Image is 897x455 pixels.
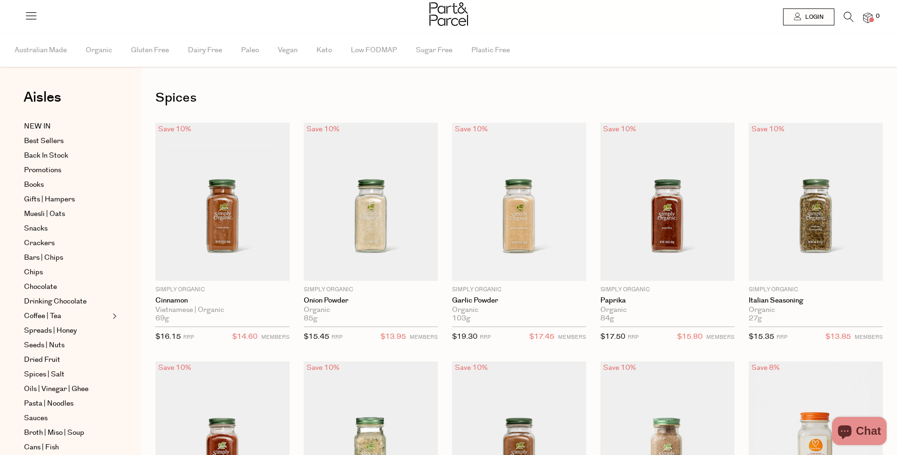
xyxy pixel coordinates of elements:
span: Spreads | Honey [24,325,77,336]
a: Aisles [24,90,61,114]
span: NEW IN [24,121,51,132]
a: Muesli | Oats [24,208,110,220]
a: Cans | Fish [24,442,110,453]
div: Organic [452,306,586,314]
img: Onion Powder [304,123,438,281]
span: Seeds | Nuts [24,340,65,351]
a: Garlic Powder [452,296,586,305]
span: $15.80 [677,331,703,343]
span: $14.60 [232,331,258,343]
a: Chocolate [24,281,110,293]
span: Promotions [24,165,61,176]
a: Spreads | Honey [24,325,110,336]
a: NEW IN [24,121,110,132]
span: Gluten Free [131,34,169,67]
span: $16.15 [155,332,181,342]
a: Oils | Vinegar | Ghee [24,383,110,395]
span: Broth | Miso | Soup [24,427,84,439]
span: Books [24,179,44,191]
span: Plastic Free [471,34,510,67]
a: Drinking Chocolate [24,296,110,307]
span: Crackers [24,238,55,249]
span: Australian Made [15,34,67,67]
a: Cinnamon [155,296,290,305]
div: Organic [749,306,883,314]
span: Back In Stock [24,150,68,161]
span: Chips [24,267,43,278]
p: Simply Organic [452,286,586,294]
a: Chips [24,267,110,278]
a: Promotions [24,165,110,176]
a: Seeds | Nuts [24,340,110,351]
button: Expand/Collapse Coffee | Tea [110,311,117,322]
span: Low FODMAP [351,34,397,67]
div: Save 10% [749,123,787,136]
span: Cans | Fish [24,442,59,453]
img: Part&Parcel [429,2,468,26]
span: 85g [304,314,317,323]
a: Best Sellers [24,136,110,147]
a: 0 [863,13,873,23]
div: Vietnamese | Organic [155,306,290,314]
div: Save 10% [304,123,342,136]
p: Simply Organic [600,286,735,294]
span: Vegan [278,34,298,67]
a: Gifts | Hampers [24,194,110,205]
span: $19.30 [452,332,477,342]
img: Garlic Powder [452,123,586,281]
small: MEMBERS [855,334,883,341]
img: Cinnamon [155,123,290,281]
a: Snacks [24,223,110,234]
span: Dairy Free [188,34,222,67]
a: Italian Seasoning [749,296,883,305]
div: Save 10% [600,123,639,136]
span: 0 [873,12,882,21]
span: Chocolate [24,281,57,293]
a: Pasta | Noodles [24,398,110,409]
span: Pasta | Noodles [24,398,73,409]
div: Organic [304,306,438,314]
span: Drinking Chocolate [24,296,87,307]
span: 27g [749,314,762,323]
span: 69g [155,314,169,323]
p: Simply Organic [155,286,290,294]
span: Sauces [24,413,48,424]
a: Onion Powder [304,296,438,305]
span: Aisles [24,87,61,108]
a: Coffee | Tea [24,311,110,322]
span: Best Sellers [24,136,64,147]
span: $13.95 [380,331,406,343]
span: Muesli | Oats [24,208,65,220]
a: Back In Stock [24,150,110,161]
div: Save 10% [600,361,639,374]
a: Spices | Salt [24,369,110,380]
span: Organic [86,34,112,67]
span: Keto [316,34,332,67]
div: Save 10% [452,361,491,374]
small: RRP [331,334,342,341]
a: Dried Fruit [24,354,110,366]
div: Save 8% [749,361,783,374]
span: Gifts | Hampers [24,194,75,205]
img: Italian Seasoning [749,123,883,281]
span: $17.45 [529,331,554,343]
div: Save 10% [155,123,194,136]
span: Snacks [24,223,48,234]
a: Sauces [24,413,110,424]
span: Oils | Vinegar | Ghee [24,383,89,395]
a: Broth | Miso | Soup [24,427,110,439]
h1: Spices [155,87,883,109]
span: 84g [600,314,614,323]
span: Paleo [241,34,259,67]
span: Login [803,13,824,21]
a: Bars | Chips [24,252,110,263]
div: Save 10% [155,361,194,374]
small: RRP [480,334,491,341]
div: Save 10% [304,361,342,374]
a: Login [783,8,834,25]
span: $17.50 [600,332,625,342]
span: Dried Fruit [24,354,60,366]
inbox-online-store-chat: Shopify online store chat [829,417,889,447]
span: $15.45 [304,332,329,342]
small: RRP [776,334,787,341]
